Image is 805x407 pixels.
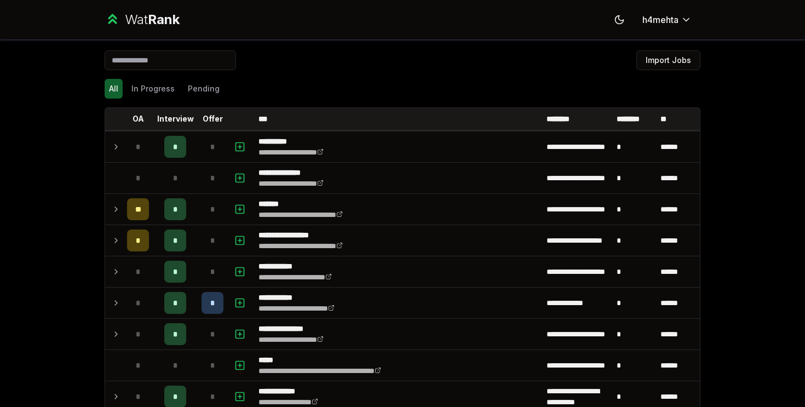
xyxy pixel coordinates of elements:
button: All [105,79,123,99]
button: Import Jobs [636,50,700,70]
a: WatRank [105,11,180,28]
p: Offer [203,113,223,124]
span: Rank [148,12,180,27]
button: h4mehta [634,10,700,30]
button: Pending [183,79,224,99]
p: Interview [157,113,194,124]
p: OA [133,113,144,124]
button: In Progress [127,79,179,99]
div: Wat [125,11,180,28]
span: h4mehta [642,13,679,26]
